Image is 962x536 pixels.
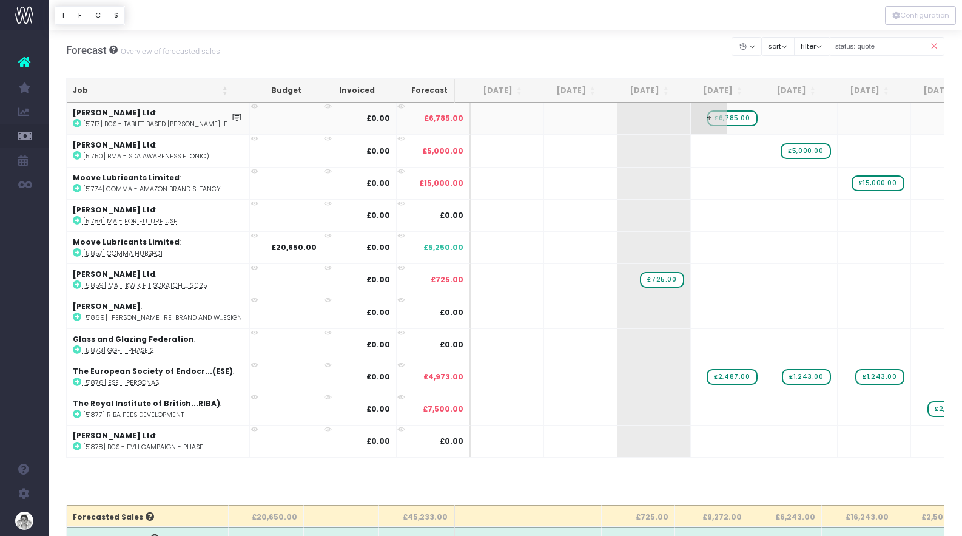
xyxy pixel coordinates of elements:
strong: Glass and Glazing Federation [73,334,194,344]
strong: [PERSON_NAME] Ltd [73,107,155,118]
th: Sep 25: activate to sort column ascending [675,79,748,103]
button: C [89,6,108,25]
strong: [PERSON_NAME] Ltd [73,269,155,279]
strong: £0.00 [366,339,390,350]
th: Invoiced [308,79,381,103]
strong: [PERSON_NAME] [73,301,141,311]
strong: £0.00 [366,210,390,220]
span: Forecasted Sales [73,512,154,523]
span: wayahead Sales Forecast Item [707,369,757,385]
span: £15,000.00 [419,178,463,189]
button: filter [794,37,829,56]
strong: £0.00 [366,146,390,156]
small: Overview of forecasted sales [118,44,220,56]
strong: £0.00 [366,371,390,382]
th: Jun 25: activate to sort column ascending [455,79,528,103]
td: : [67,296,250,328]
abbr: [51876] ESE - Personas [83,378,159,387]
abbr: [51857] Comma HubSpot [83,249,163,258]
td: : [67,199,250,231]
th: Oct 25: activate to sort column ascending [748,79,822,103]
button: F [72,6,89,25]
abbr: [51873] GGF - Phase 2 [83,346,154,355]
span: wayahead Sales Forecast Item [852,175,904,191]
button: T [55,6,72,25]
strong: £0.00 [366,404,390,414]
strong: [PERSON_NAME] Ltd [73,430,155,441]
strong: [PERSON_NAME] Ltd [73,205,155,215]
th: Forecast [381,79,455,103]
span: wayahead Sales Forecast Item [640,272,684,288]
span: £5,000.00 [422,146,463,157]
span: £6,785.00 [424,113,463,124]
th: £20,650.00 [229,505,304,527]
abbr: [51869] Novelli re-brand and website redesign [83,313,242,322]
div: Vertical button group [55,6,125,25]
abbr: [51877] RIBA fees development [83,410,184,419]
span: wayahead Sales Forecast Item [782,369,830,385]
td: : [67,393,250,425]
td: : [67,167,250,199]
span: £0.00 [440,436,463,447]
th: Jul 25: activate to sort column ascending [528,79,602,103]
input: Search... [829,37,945,56]
th: £9,272.00 [675,505,748,527]
abbr: [51717] BCS - Tablet Based Sales Presenter [83,120,243,129]
strong: £0.00 [366,178,390,188]
div: Vertical button group [885,6,956,25]
abbr: [51750] BMA - SDA awareness for ESI(Tronic) [83,152,209,161]
span: £4,973.00 [423,371,463,382]
abbr: [51774] Comma - Amazon Brand Shop Consultancy [83,185,221,194]
th: Aug 25: activate to sort column ascending [602,79,675,103]
abbr: [51859] MA - Kwik Fit Scratch Cards 2025 [83,281,207,290]
td: : [67,425,250,457]
span: £0.00 [440,339,463,350]
span: £0.00 [440,307,463,318]
span: £725.00 [431,274,463,285]
button: S [107,6,125,25]
th: Nov 25: activate to sort column ascending [822,79,895,103]
td: : [67,134,250,166]
strong: £0.00 [366,307,390,317]
th: £45,233.00 [379,505,455,527]
td: : [67,231,250,263]
td: : [67,361,250,393]
span: + [691,103,727,134]
abbr: [51878] BCS - EVH Campaign - Phase 1 [83,443,209,452]
span: £0.00 [440,210,463,221]
th: £6,243.00 [748,505,822,527]
span: wayahead Sales Forecast Item [855,369,904,385]
strong: The Royal Institute of British...RIBA) [73,398,220,409]
abbr: [51784] MA - for future use [83,217,177,226]
th: £16,243.00 [822,505,895,527]
th: £725.00 [602,505,675,527]
img: images/default_profile_image.png [15,512,33,530]
button: sort [761,37,795,56]
strong: Moove Lubricants Limited [73,172,180,183]
strong: £0.00 [366,274,390,285]
td: : [67,328,250,361]
th: Job: activate to sort column ascending [67,79,234,103]
strong: £20,650.00 [271,242,317,253]
strong: £0.00 [366,113,390,123]
strong: £0.00 [366,242,390,253]
span: wayahead Sales Forecast Item [781,143,830,159]
span: £5,250.00 [423,242,463,253]
span: wayahead Sales Forecast Item [707,110,757,126]
td: : [67,103,250,134]
strong: [PERSON_NAME] Ltd [73,140,155,150]
span: Forecast [66,44,107,56]
strong: £0.00 [366,436,390,446]
button: Configuration [885,6,956,25]
td: : [67,263,250,296]
span: £7,500.00 [423,404,463,415]
th: Budget [234,79,308,103]
strong: The European Society of Endocr...(ESE) [73,366,233,376]
strong: Moove Lubricants Limited [73,237,180,247]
